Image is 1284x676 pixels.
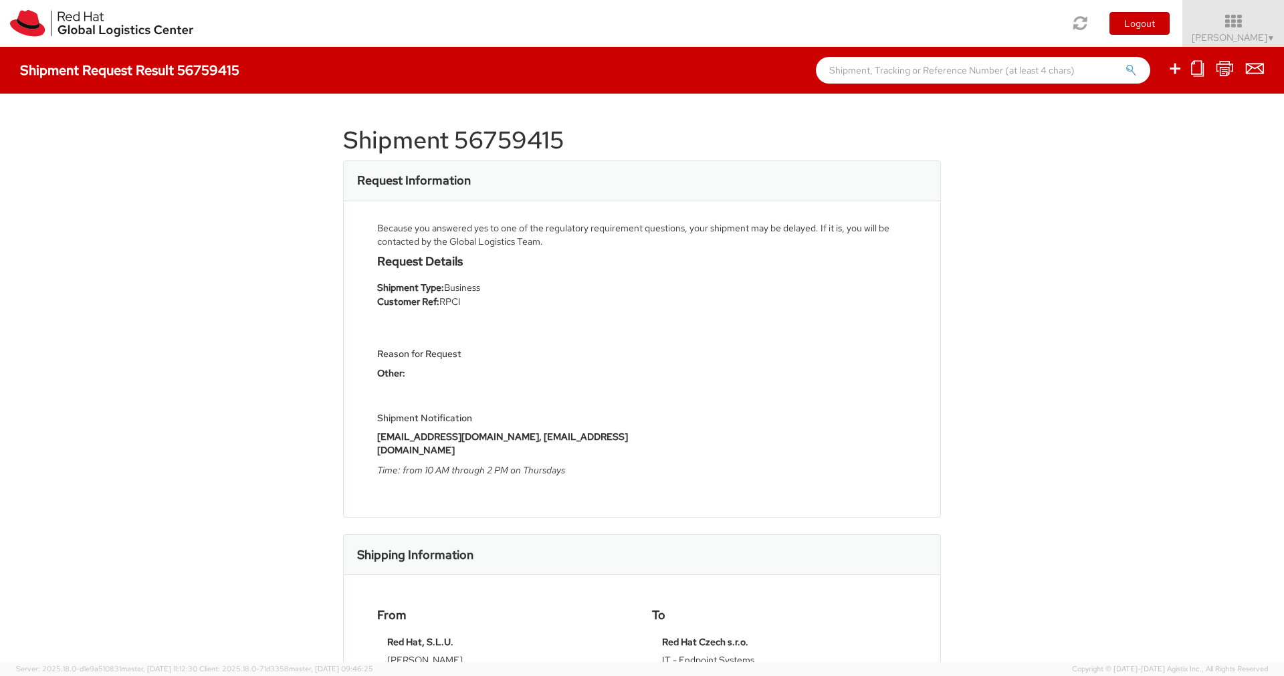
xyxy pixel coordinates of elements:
[652,608,907,622] h4: To
[289,664,373,673] span: master, [DATE] 09:46:25
[343,127,941,154] h1: Shipment 56759415
[816,57,1150,84] input: Shipment, Tracking or Reference Number (at least 4 chars)
[377,281,444,294] strong: Shipment Type:
[387,636,453,648] strong: Red Hat, S.L.U.
[377,464,565,476] i: Time: from 10 AM through 2 PM on Thursdays
[377,296,439,308] strong: Customer Ref:
[20,63,239,78] h4: Shipment Request Result 56759415
[377,608,632,622] h4: From
[357,548,473,562] h3: Shipping Information
[199,664,373,673] span: Client: 2025.18.0-71d3358
[662,653,897,671] td: IT - Endpoint Systems
[357,174,471,187] h3: Request Information
[1109,12,1170,35] button: Logout
[377,281,632,295] li: Business
[121,664,197,673] span: master, [DATE] 11:12:30
[10,10,193,37] img: rh-logistics-00dfa346123c4ec078e1.svg
[1072,664,1268,675] span: Copyright © [DATE]-[DATE] Agistix Inc., All Rights Reserved
[377,431,628,456] strong: [EMAIL_ADDRESS][DOMAIN_NAME], [EMAIL_ADDRESS][DOMAIN_NAME]
[377,349,632,359] h5: Reason for Request
[1267,33,1275,43] span: ▼
[387,653,622,671] td: [PERSON_NAME]
[377,295,632,309] li: RPCI
[377,221,907,248] div: Because you answered yes to one of the regulatory requirement questions, your shipment may be del...
[16,664,197,673] span: Server: 2025.18.0-d1e9a510831
[377,413,632,423] h5: Shipment Notification
[662,636,748,648] strong: Red Hat Czech s.r.o.
[1192,31,1275,43] span: [PERSON_NAME]
[377,367,405,379] strong: Other:
[377,255,632,268] h4: Request Details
